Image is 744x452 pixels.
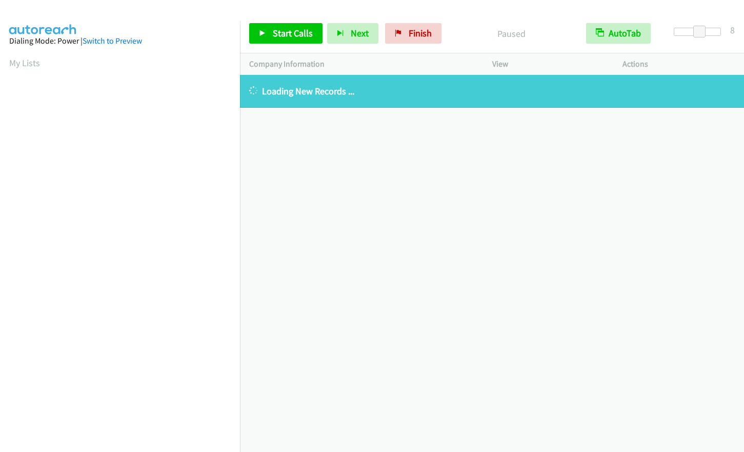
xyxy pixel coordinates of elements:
a: Switch to Preview [83,36,142,46]
span: Next [351,27,369,39]
button: AutoTab [586,23,651,44]
p: Company Information [249,58,474,70]
p: Actions [622,58,735,70]
p: View [492,58,605,70]
div: Dialing Mode: Power | [9,35,231,47]
div: 8 [730,23,735,37]
iframe: Resource Center [714,185,744,267]
a: My Lists [9,57,40,69]
p: Paused [455,27,568,41]
a: Finish [385,23,441,44]
p: Loading New Records ... [249,84,735,98]
span: Finish [409,27,432,39]
a: Start Calls [249,23,323,44]
button: Next [327,23,378,44]
span: Start Calls [273,27,313,39]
